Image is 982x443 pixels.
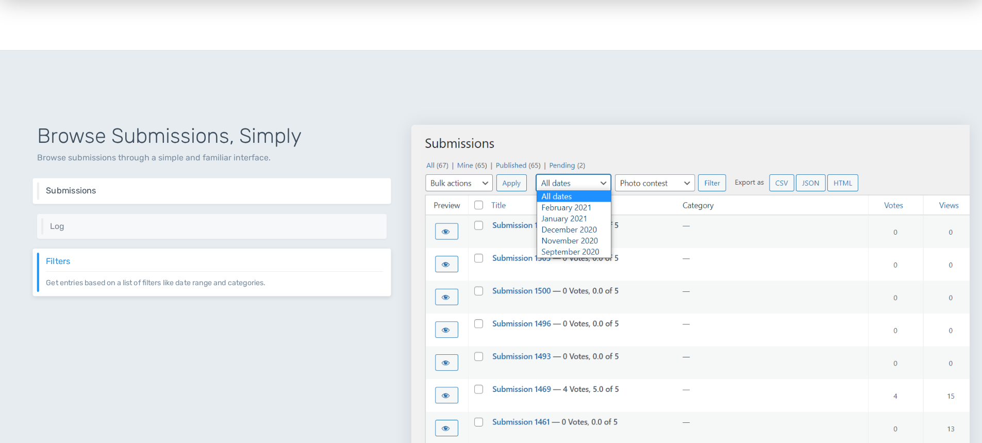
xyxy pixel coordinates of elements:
p: Get entries based on a list of filters like date range and categories. [46,271,383,288]
h6: Submissions [46,186,383,195]
p: Browse submissions through a simple and familiar interface. [37,152,387,164]
p: Browse submissions through an intuitive interface. [46,195,383,196]
h6: Filters [46,256,383,266]
h1: Browse Submissions, Simply [37,125,387,147]
p: Browse every request sent to TotalContest through a simple interface. [50,231,379,231]
h6: Log [50,222,379,231]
